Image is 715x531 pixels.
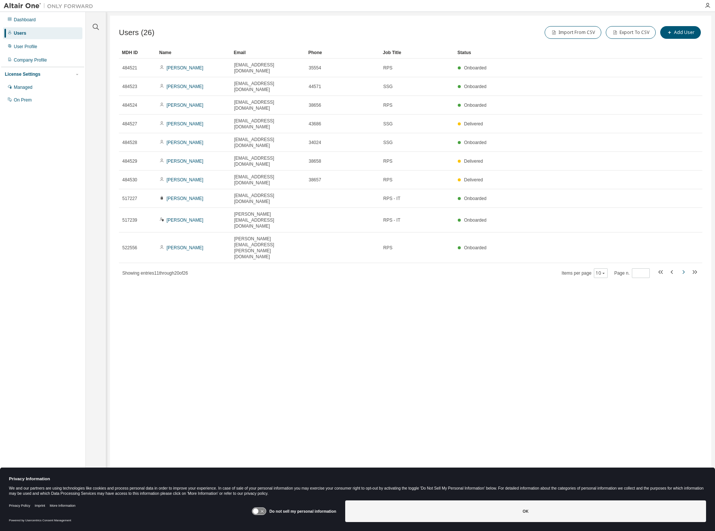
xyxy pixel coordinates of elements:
span: Onboarded [464,140,486,145]
span: RPS [383,245,393,251]
span: [PERSON_NAME][EMAIL_ADDRESS][PERSON_NAME][DOMAIN_NAME] [234,236,302,260]
span: RPS [383,158,393,164]
span: 522556 [122,245,137,251]
div: User Profile [14,44,37,50]
div: Phone [308,47,377,59]
span: [EMAIL_ADDRESS][DOMAIN_NAME] [234,137,302,149]
span: Onboarded [464,218,486,223]
span: Items per page [562,268,608,278]
span: 484524 [122,102,137,108]
span: SSG [383,84,393,90]
span: 35554 [309,65,321,71]
span: RPS [383,65,393,71]
button: Import From CSV [545,26,601,39]
div: Name [159,47,228,59]
span: Showing entries 11 through 20 of 26 [122,271,188,276]
span: SSG [383,140,393,146]
span: 484530 [122,177,137,183]
span: Onboarded [464,84,486,89]
div: Company Profile [14,57,47,63]
div: Job Title [383,47,451,59]
span: RPS - IT [383,217,400,223]
span: Onboarded [464,65,486,71]
span: 44571 [309,84,321,90]
a: [PERSON_NAME] [167,103,204,108]
span: 38656 [309,102,321,108]
span: [EMAIL_ADDRESS][DOMAIN_NAME] [234,174,302,186]
span: Onboarded [464,196,486,201]
span: RPS [383,177,393,183]
span: [EMAIL_ADDRESS][DOMAIN_NAME] [234,99,302,111]
a: [PERSON_NAME] [167,218,204,223]
span: [PERSON_NAME][EMAIL_ADDRESS][DOMAIN_NAME] [234,211,302,229]
span: RPS [383,102,393,108]
div: Email [234,47,302,59]
a: [PERSON_NAME] [167,65,204,71]
div: Status [457,47,664,59]
span: Delivered [464,121,483,126]
span: Onboarded [464,245,486,250]
button: Export To CSV [606,26,656,39]
div: MDH ID [122,47,153,59]
span: 484527 [122,121,137,127]
div: Managed [14,84,32,90]
span: 484529 [122,158,137,164]
button: Add User [660,26,701,39]
a: [PERSON_NAME] [167,196,204,201]
span: 38657 [309,177,321,183]
span: Users (26) [119,28,154,37]
div: On Prem [14,97,32,103]
img: Altair One [4,2,97,10]
span: [EMAIL_ADDRESS][DOMAIN_NAME] [234,118,302,130]
button: 10 [596,270,606,276]
span: [EMAIL_ADDRESS][DOMAIN_NAME] [234,155,302,167]
span: [EMAIL_ADDRESS][DOMAIN_NAME] [234,193,302,204]
span: Onboarded [464,103,486,108]
span: [EMAIL_ADDRESS][DOMAIN_NAME] [234,81,302,93]
span: 484521 [122,65,137,71]
div: Dashboard [14,17,36,23]
span: Delivered [464,177,483,182]
span: SSG [383,121,393,127]
span: 517239 [122,217,137,223]
a: [PERSON_NAME] [167,159,204,164]
span: 517227 [122,196,137,202]
span: RPS - IT [383,196,400,202]
span: Delivered [464,159,483,164]
a: [PERSON_NAME] [167,140,204,145]
span: 484528 [122,140,137,146]
a: [PERSON_NAME] [167,84,204,89]
span: Page n. [614,268,650,278]
span: 38658 [309,158,321,164]
span: 484523 [122,84,137,90]
a: [PERSON_NAME] [167,121,204,126]
a: [PERSON_NAME] [167,177,204,182]
div: Users [14,30,26,36]
span: 34024 [309,140,321,146]
span: 43686 [309,121,321,127]
a: [PERSON_NAME] [167,245,204,250]
span: [EMAIL_ADDRESS][DOMAIN_NAME] [234,62,302,74]
div: License Settings [5,71,40,77]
